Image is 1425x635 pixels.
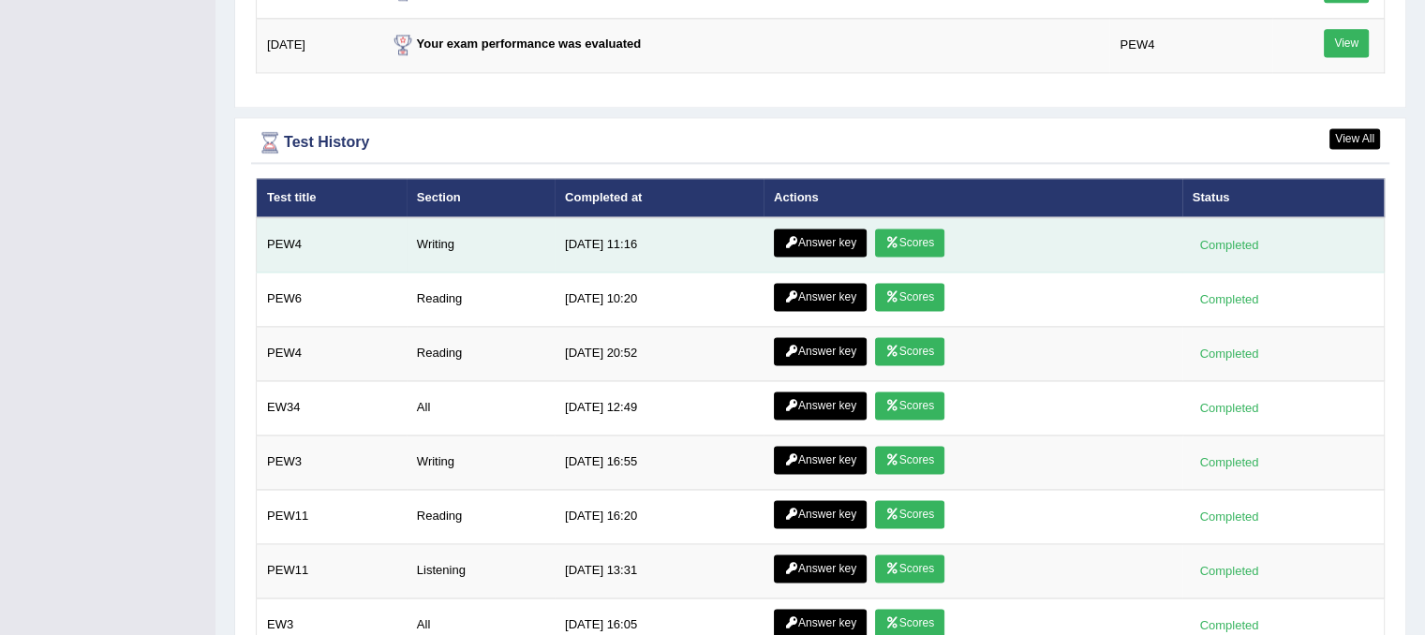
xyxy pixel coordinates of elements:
td: [DATE] 16:55 [555,436,764,490]
a: Scores [875,229,944,257]
td: Writing [407,436,555,490]
td: PEW6 [257,273,407,327]
td: All [407,381,555,436]
a: View [1324,29,1369,57]
td: PEW11 [257,490,407,544]
a: Scores [875,554,944,583]
a: Answer key [774,500,867,528]
a: Scores [875,391,944,420]
th: Status [1182,178,1385,217]
div: Completed [1193,235,1266,255]
th: Section [407,178,555,217]
td: [DATE] 10:20 [555,273,764,327]
div: Completed [1193,398,1266,418]
td: Listening [407,544,555,598]
th: Actions [764,178,1182,217]
a: Scores [875,500,944,528]
a: View All [1329,128,1380,149]
td: EW34 [257,381,407,436]
td: Reading [407,273,555,327]
a: Answer key [774,391,867,420]
td: PEW4 [1109,18,1271,72]
th: Completed at [555,178,764,217]
td: [DATE] 11:16 [555,217,764,273]
td: [DATE] 16:20 [555,490,764,544]
div: Completed [1193,452,1266,472]
td: [DATE] 13:31 [555,544,764,598]
strong: Your exam performance was evaluated [389,37,642,51]
a: Answer key [774,283,867,311]
a: Scores [875,337,944,365]
td: Writing [407,217,555,273]
a: Answer key [774,229,867,257]
th: Test title [257,178,407,217]
div: Completed [1193,289,1266,309]
div: Completed [1193,615,1266,635]
td: Reading [407,490,555,544]
div: Completed [1193,344,1266,363]
a: Answer key [774,446,867,474]
td: Reading [407,327,555,381]
a: Scores [875,446,944,474]
div: Completed [1193,507,1266,526]
td: [DATE] 20:52 [555,327,764,381]
a: Scores [875,283,944,311]
td: [DATE] [257,18,379,72]
div: Test History [256,128,1385,156]
td: PEW4 [257,327,407,381]
td: [DATE] 12:49 [555,381,764,436]
td: PEW3 [257,436,407,490]
td: PEW11 [257,544,407,598]
a: Answer key [774,337,867,365]
a: Answer key [774,554,867,583]
td: PEW4 [257,217,407,273]
div: Completed [1193,561,1266,581]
